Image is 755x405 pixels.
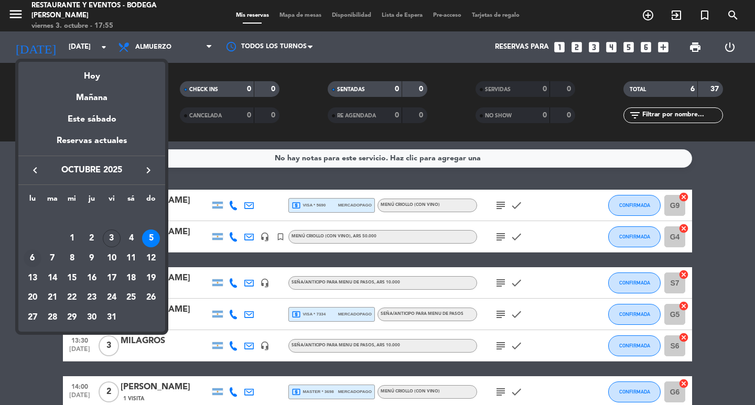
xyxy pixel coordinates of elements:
th: lunes [23,193,42,209]
div: 5 [142,229,160,247]
td: 24 de octubre de 2025 [102,288,122,308]
div: 9 [83,249,101,267]
th: martes [42,193,62,209]
div: 24 [103,289,121,307]
td: 12 de octubre de 2025 [141,248,161,268]
th: jueves [82,193,102,209]
div: 11 [122,249,140,267]
td: 15 de octubre de 2025 [62,268,82,288]
td: 20 de octubre de 2025 [23,288,42,308]
td: 1 de octubre de 2025 [62,229,82,249]
td: 26 de octubre de 2025 [141,288,161,308]
i: keyboard_arrow_right [142,164,155,177]
div: 6 [24,249,41,267]
td: 10 de octubre de 2025 [102,248,122,268]
td: 4 de octubre de 2025 [122,229,142,249]
div: 26 [142,289,160,307]
div: Este sábado [18,105,165,134]
td: 14 de octubre de 2025 [42,268,62,288]
div: 25 [122,289,140,307]
div: 2 [83,229,101,247]
td: 7 de octubre de 2025 [42,248,62,268]
th: domingo [141,193,161,209]
div: 21 [44,289,61,307]
div: 13 [24,269,41,287]
div: 10 [103,249,121,267]
td: 8 de octubre de 2025 [62,248,82,268]
td: 31 de octubre de 2025 [102,308,122,327]
td: 25 de octubre de 2025 [122,288,142,308]
div: 30 [83,309,101,326]
td: 3 de octubre de 2025 [102,229,122,249]
td: 11 de octubre de 2025 [122,248,142,268]
th: viernes [102,193,122,209]
div: 17 [103,269,121,287]
div: 3 [103,229,121,247]
span: octubre 2025 [45,163,139,177]
button: keyboard_arrow_left [26,163,45,177]
div: 20 [24,289,41,307]
div: 4 [122,229,140,247]
td: 27 de octubre de 2025 [23,308,42,327]
button: keyboard_arrow_right [139,163,158,177]
td: 23 de octubre de 2025 [82,288,102,308]
div: Reservas actuales [18,134,165,156]
div: 19 [142,269,160,287]
div: 31 [103,309,121,326]
div: 7 [44,249,61,267]
td: 18 de octubre de 2025 [122,268,142,288]
div: 8 [63,249,81,267]
td: 5 de octubre de 2025 [141,229,161,249]
td: OCT. [23,209,161,229]
div: Hoy [18,62,165,83]
div: 14 [44,269,61,287]
div: 22 [63,289,81,307]
td: 13 de octubre de 2025 [23,268,42,288]
div: 15 [63,269,81,287]
td: 16 de octubre de 2025 [82,268,102,288]
div: Mañana [18,83,165,105]
td: 21 de octubre de 2025 [42,288,62,308]
div: 16 [83,269,101,287]
td: 28 de octubre de 2025 [42,308,62,327]
td: 2 de octubre de 2025 [82,229,102,249]
th: miércoles [62,193,82,209]
td: 6 de octubre de 2025 [23,248,42,268]
div: 23 [83,289,101,307]
td: 17 de octubre de 2025 [102,268,122,288]
div: 27 [24,309,41,326]
td: 9 de octubre de 2025 [82,248,102,268]
td: 19 de octubre de 2025 [141,268,161,288]
div: 18 [122,269,140,287]
div: 12 [142,249,160,267]
div: 1 [63,229,81,247]
i: keyboard_arrow_left [29,164,41,177]
div: 29 [63,309,81,326]
td: 30 de octubre de 2025 [82,308,102,327]
th: sábado [122,193,142,209]
td: 22 de octubre de 2025 [62,288,82,308]
div: 28 [44,309,61,326]
td: 29 de octubre de 2025 [62,308,82,327]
